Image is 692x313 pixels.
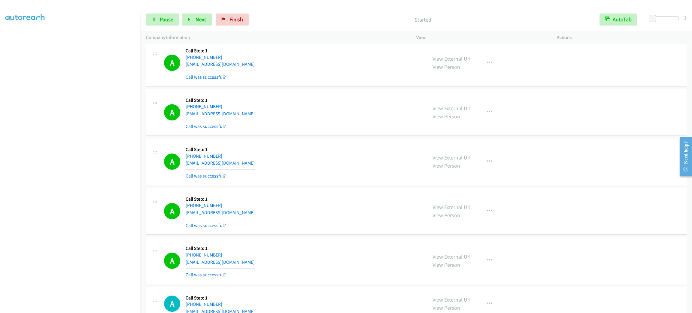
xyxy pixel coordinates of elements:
a: My Lists [5,14,23,21]
h5: Call Step: 1 [186,147,255,153]
span: Finish [229,16,243,23]
p: Started [257,16,589,24]
a: [PHONE_NUMBER] [186,153,222,159]
h1: A [164,296,180,312]
a: [EMAIL_ADDRESS][DOMAIN_NAME] [186,210,255,215]
a: View External Url [432,55,471,62]
a: Call was successful? [186,74,226,80]
div: 1 [684,14,687,22]
p: Company Information [146,34,405,41]
a: [EMAIL_ADDRESS][DOMAIN_NAME] [186,111,255,117]
a: View Person [432,162,460,169]
a: View External Url [432,105,471,112]
h5: Call Step: 1 [186,97,255,103]
a: View External Url [432,204,471,211]
a: [EMAIL_ADDRESS][DOMAIN_NAME] [186,61,255,67]
a: View Person [432,304,460,311]
a: [EMAIL_ADDRESS][DOMAIN_NAME] [186,160,255,166]
a: Call was successful? [186,123,226,129]
iframe: Resource Center [675,132,692,180]
a: Call was successful? [186,223,226,228]
a: View External Url [432,253,471,260]
a: [PHONE_NUMBER] [186,301,222,307]
h1: A [164,253,180,269]
p: Actions [557,34,687,41]
span: Next [196,16,206,23]
a: [PHONE_NUMBER] [186,104,222,109]
a: View Person [432,113,460,120]
h1: A [164,153,180,170]
h5: Call Step: 1 [186,245,255,251]
a: Call was successful? [186,272,226,278]
a: View Person [432,261,460,268]
a: View Person [432,212,460,219]
a: [PHONE_NUMBER] [186,54,222,60]
a: [PHONE_NUMBER] [186,202,222,208]
a: View External Url [432,154,471,161]
a: Pause [146,14,179,26]
h5: Call Step: 1 [186,295,255,301]
h5: Call Step: 1 [186,196,255,202]
a: View External Url [432,296,471,303]
a: [EMAIL_ADDRESS][DOMAIN_NAME] [186,259,255,265]
span: Pause [160,16,173,23]
a: [PHONE_NUMBER] [186,252,222,258]
a: Call was successful? [186,173,226,179]
button: Next [182,14,212,26]
h5: Call Step: 1 [186,48,255,54]
iframe: To enrich screen reader interactions, please activate Accessibility in Grammarly extension settings [5,27,141,312]
h1: A [164,55,180,71]
a: View Person [432,63,460,70]
button: AutoTab [599,14,637,26]
p: View [416,34,546,41]
a: Finish [216,14,249,26]
h1: A [164,104,180,120]
h1: A [164,203,180,219]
